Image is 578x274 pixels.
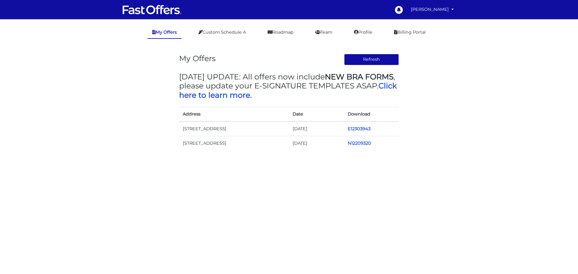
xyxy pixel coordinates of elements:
a: Billing Portal [389,26,430,38]
a: Team [310,26,337,38]
th: Date [289,107,344,122]
td: [STREET_ADDRESS] [179,122,289,136]
th: Address [179,107,289,122]
a: N12209320 [348,140,371,146]
a: E12303943 [348,126,371,131]
td: [DATE] [289,122,344,136]
a: [PERSON_NAME] [409,4,456,15]
td: [DATE] [289,136,344,150]
th: Download [344,107,399,122]
td: [STREET_ADDRESS] [179,136,289,150]
a: Custom Schedule A [194,26,251,38]
h3: My Offers [179,54,216,63]
a: Click here to learn more. [179,81,397,99]
a: Roadmap [263,26,298,38]
h3: [DATE] UPDATE: All offers now include , please update your E-SIGNATURE TEMPLATES ASAP. [179,72,399,100]
button: Refresh [344,54,399,65]
strong: NEW BRA FORMS [325,72,393,81]
a: My Offers [148,26,182,39]
a: Profile [349,26,377,38]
